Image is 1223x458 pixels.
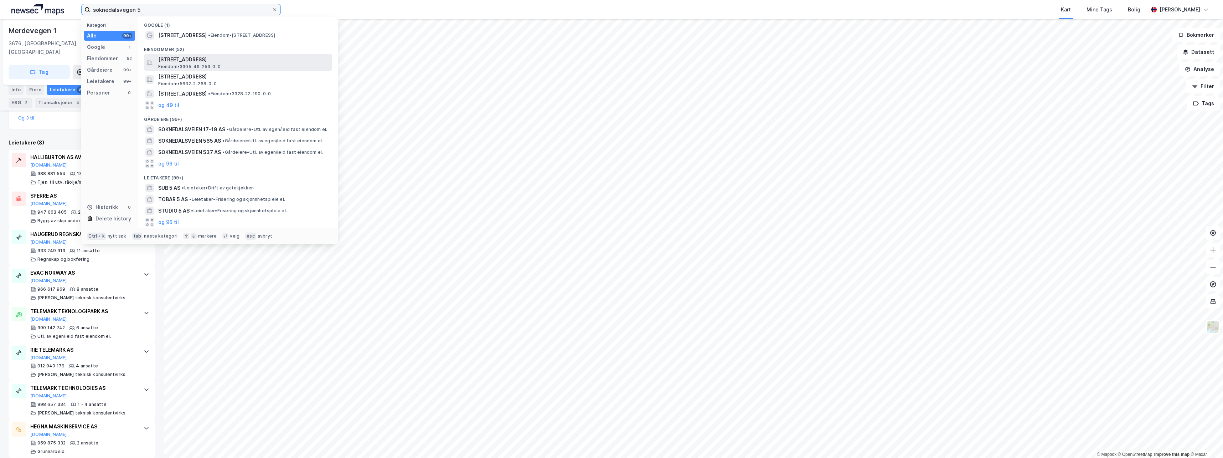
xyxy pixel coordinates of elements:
a: Mapbox [1097,452,1116,457]
button: og 96 til [158,218,179,227]
span: Gårdeiere • Utl. av egen/leid fast eiendom el. [222,149,323,155]
div: 8 ansatte [77,286,98,292]
div: Bygg. av skip under 100 br.tonn [37,218,107,224]
div: TELEMARK TEKNOLOGIPARK AS [30,307,136,316]
button: [DOMAIN_NAME] [30,355,67,361]
div: 26 ansatte [78,209,102,215]
span: Leietaker • Frisering og skjønnhetspleie el. [191,208,287,214]
div: [PERSON_NAME] teknisk konsulentvirks. [37,372,127,377]
div: 990 142 742 [37,325,65,331]
div: Leietakere [47,85,87,95]
button: [DOMAIN_NAME] [30,278,67,284]
span: [STREET_ADDRESS] [158,72,329,81]
div: Kart [1061,5,1071,14]
span: Eiendom • 5632-2-268-0-0 [158,81,216,87]
div: [PERSON_NAME] teknisk konsulentvirks. [37,295,127,301]
div: 6 ansatte [76,325,98,331]
button: Analyse [1179,62,1220,76]
div: Bolig [1128,5,1140,14]
span: Eiendom • 3305-49-253-0-0 [158,64,221,70]
div: Regnskap og bokføring [37,256,89,262]
img: Z [1206,320,1220,334]
div: Eiendommer (52) [138,41,338,54]
div: avbryt [258,233,272,239]
span: SOKNEDALSVEIEN 537 AS [158,148,221,157]
div: Info [9,85,24,95]
span: TOBAR 5 AS [158,195,188,204]
div: 933 249 913 [37,248,65,254]
div: Historikk [87,203,118,212]
div: [PERSON_NAME] [1160,5,1200,14]
span: [STREET_ADDRESS] [158,31,207,40]
div: ESG [9,98,32,108]
div: Google (1) [138,17,338,30]
div: HALLIBURTON AS AVD NOTODDEN [30,153,136,162]
button: [DOMAIN_NAME] [30,432,67,437]
div: HAUGERUD REGNSKAPSKONTOR AS [30,230,136,239]
span: SOKNEDALSVEIEN 565 AS [158,137,221,145]
span: • [208,32,210,38]
iframe: Chat Widget [1187,424,1223,458]
div: 988 881 554 [37,171,66,177]
div: 3676, [GEOGRAPHIC_DATA], [GEOGRAPHIC_DATA] [9,39,117,56]
div: tab [132,233,143,240]
span: • [191,208,193,213]
div: Leietakere (8) [9,138,155,147]
button: Tag [9,65,70,79]
button: [DOMAIN_NAME] [30,201,67,207]
span: Eiendom • [STREET_ADDRESS] [208,32,275,38]
div: 52 [127,56,132,61]
div: esc [245,233,256,240]
div: Tjen. til utv. råolje/naturgass el. [37,179,108,185]
img: logo.a4113a55bc3d86da70a041830d287a7e.svg [11,4,64,15]
span: [STREET_ADDRESS] [158,90,207,98]
div: 966 617 969 [37,286,65,292]
div: RIE TELEMARK AS [30,346,136,354]
div: velg [230,233,239,239]
div: Merdevegen 1 [9,25,58,36]
div: 2 ansatte [77,440,98,446]
div: 959 875 332 [37,440,66,446]
div: 133 ansatte [77,171,104,177]
div: Grunnarbeid [37,449,64,454]
button: og 96 til [158,159,179,168]
div: Leietakere (99+) [138,169,338,182]
div: SPERRE AS [30,192,136,200]
div: neste kategori [144,233,177,239]
div: Kategori [87,22,135,28]
input: Søk på adresse, matrikkel, gårdeiere, leietakere eller personer [90,4,272,15]
button: og 49 til [158,101,179,110]
div: 99+ [122,33,132,39]
button: [DOMAIN_NAME] [30,239,67,245]
button: Filter [1186,79,1220,93]
button: [DOMAIN_NAME] [30,393,67,399]
button: [DOMAIN_NAME] [30,162,67,168]
a: Improve this map [1154,452,1190,457]
div: HEGNA MASKINSERVICE AS [30,422,136,431]
div: 4 ansatte [76,363,98,369]
div: Ctrl + k [87,233,106,240]
div: Leietakere [87,77,114,86]
span: SUB 5 AS [158,184,180,192]
div: EVAC NORWAY AS [30,269,136,277]
div: 998 657 334 [37,402,66,407]
div: 99+ [122,67,132,73]
div: 99+ [122,78,132,84]
span: STUDIO 5 AS [158,207,190,215]
span: Leietaker • Frisering og skjønnhetspleie el. [189,197,285,202]
span: • [182,185,184,190]
div: 947 063 405 [37,209,67,215]
span: • [222,138,225,143]
div: Personer [87,88,110,97]
div: 912 940 179 [37,363,64,369]
div: Transaksjoner [35,98,84,108]
span: • [222,149,225,155]
div: 8 [77,86,84,93]
div: 2 [22,99,30,106]
div: 0 [127,204,132,210]
div: Gårdeiere (99+) [138,111,338,124]
div: Gårdeiere [87,66,113,74]
button: Bokmerker [1172,28,1220,42]
div: Google [87,43,105,51]
span: Eiendom • 3328-22-190-0-0 [208,91,271,97]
